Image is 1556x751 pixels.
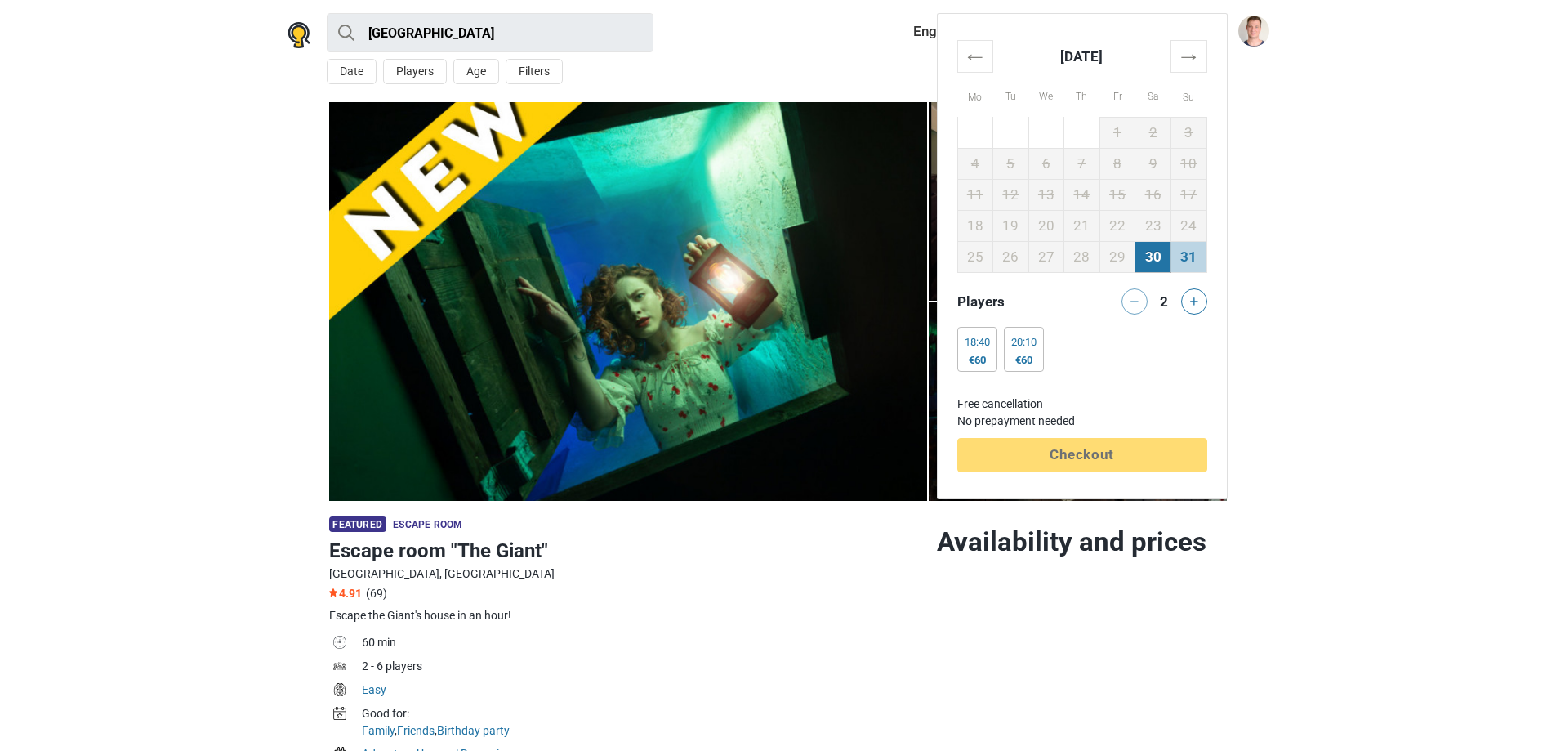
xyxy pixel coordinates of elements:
td: 12 [993,179,1029,210]
h1: Escape room "The Giant" [329,536,924,565]
th: → [1170,40,1206,72]
button: Age [453,59,499,84]
td: 29 [1099,241,1135,272]
td: 2 [1135,117,1171,148]
td: 1 [1099,117,1135,148]
div: [GEOGRAPHIC_DATA], [GEOGRAPHIC_DATA] [329,565,924,583]
td: 30 [1135,241,1171,272]
td: 11 [957,179,993,210]
a: Easy [362,683,386,696]
span: 4.91 [329,587,362,600]
th: Fr [1099,72,1135,117]
a: Birthday party [437,724,510,737]
img: Escape room "The Giant" photo 4 [929,102,1228,301]
button: Filters [506,59,563,84]
img: English [902,26,913,38]
td: 8 [1099,148,1135,179]
a: Escape room "The Giant" photo 4 [929,302,1228,501]
img: Nowescape logo [288,22,310,48]
td: 16 [1135,179,1171,210]
td: 19 [993,210,1029,241]
td: 7 [1064,148,1100,179]
td: 14 [1064,179,1100,210]
th: Su [1170,72,1206,117]
td: 24 [1170,210,1206,241]
div: Good for: [362,705,924,722]
td: 5 [993,148,1029,179]
td: 26 [993,241,1029,272]
td: 2 - 6 players [362,656,924,680]
div: 18:40 [965,336,990,349]
td: 10 [1170,148,1206,179]
td: 4 [957,148,993,179]
img: Star [329,588,337,597]
div: 20:10 [1011,336,1037,349]
th: Tu [993,72,1029,117]
a: Escape room "The Giant" photo 3 [929,102,1228,301]
img: Escape room "The Giant" photo 13 [329,102,927,501]
th: We [1028,72,1064,117]
td: 18 [957,210,993,241]
th: Th [1064,72,1100,117]
td: 15 [1099,179,1135,210]
span: Featured [329,516,386,532]
td: 22 [1099,210,1135,241]
div: €60 [1011,354,1037,367]
td: 27 [1028,241,1064,272]
td: 6 [1028,148,1064,179]
th: Mo [957,72,993,117]
th: ← [957,40,993,72]
img: Escape room "The Giant" photo 5 [929,302,1228,501]
td: 17 [1170,179,1206,210]
div: €60 [965,354,990,367]
td: No prepayment needed [957,413,1207,430]
span: (69) [366,587,387,600]
a: English [898,17,962,47]
td: 60 min [362,633,924,656]
td: 13 [1028,179,1064,210]
div: 2 [1154,288,1174,311]
td: 20 [1028,210,1064,241]
div: Escape the Giant's house in an hour! [329,607,924,624]
button: Players [383,59,447,84]
a: Friends [397,724,435,737]
button: Date [327,59,377,84]
td: 21 [1064,210,1100,241]
th: [DATE] [993,40,1171,72]
td: 28 [1064,241,1100,272]
td: Free cancellation [957,396,1207,413]
td: 25 [957,241,993,272]
h2: Availability and prices [937,525,1228,558]
td: 9 [1135,148,1171,179]
div: Players [951,288,1082,315]
a: Family [362,724,395,737]
input: try “London” [327,13,653,52]
th: Sa [1135,72,1171,117]
a: Escape room "The Giant" photo 12 [329,102,927,501]
td: 23 [1135,210,1171,241]
td: 3 [1170,117,1206,148]
span: Escape room [393,519,462,530]
td: , , [362,704,924,744]
td: 31 [1170,241,1206,272]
